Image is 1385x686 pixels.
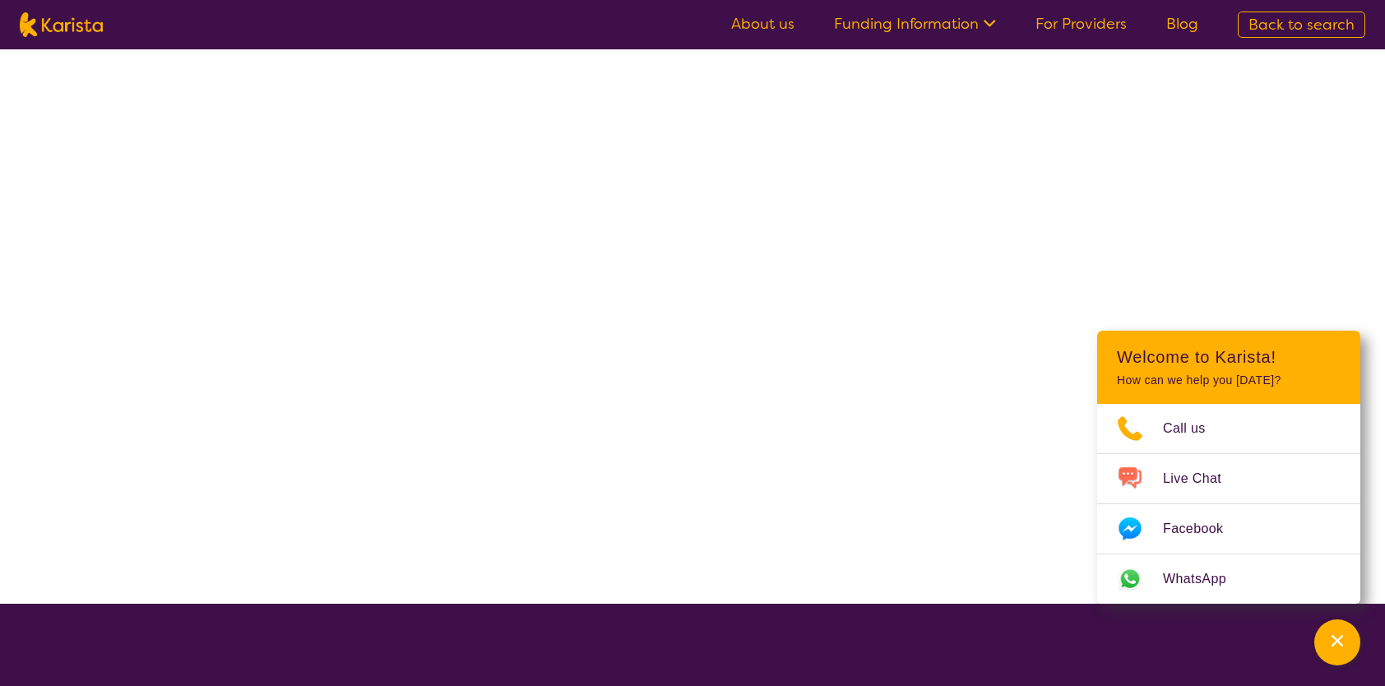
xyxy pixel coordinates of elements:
[1163,517,1243,541] span: Facebook
[731,14,794,34] a: About us
[1166,14,1198,34] a: Blog
[1314,619,1360,665] button: Channel Menu
[1117,347,1341,367] h2: Welcome to Karista!
[1097,331,1360,604] div: Channel Menu
[1163,567,1246,591] span: WhatsApp
[1238,12,1365,38] a: Back to search
[1097,404,1360,604] ul: Choose channel
[834,14,996,34] a: Funding Information
[20,12,103,37] img: Karista logo
[1163,416,1225,441] span: Call us
[1248,15,1355,35] span: Back to search
[1097,554,1360,604] a: Web link opens in a new tab.
[1163,466,1241,491] span: Live Chat
[1117,373,1341,387] p: How can we help you [DATE]?
[1035,14,1127,34] a: For Providers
